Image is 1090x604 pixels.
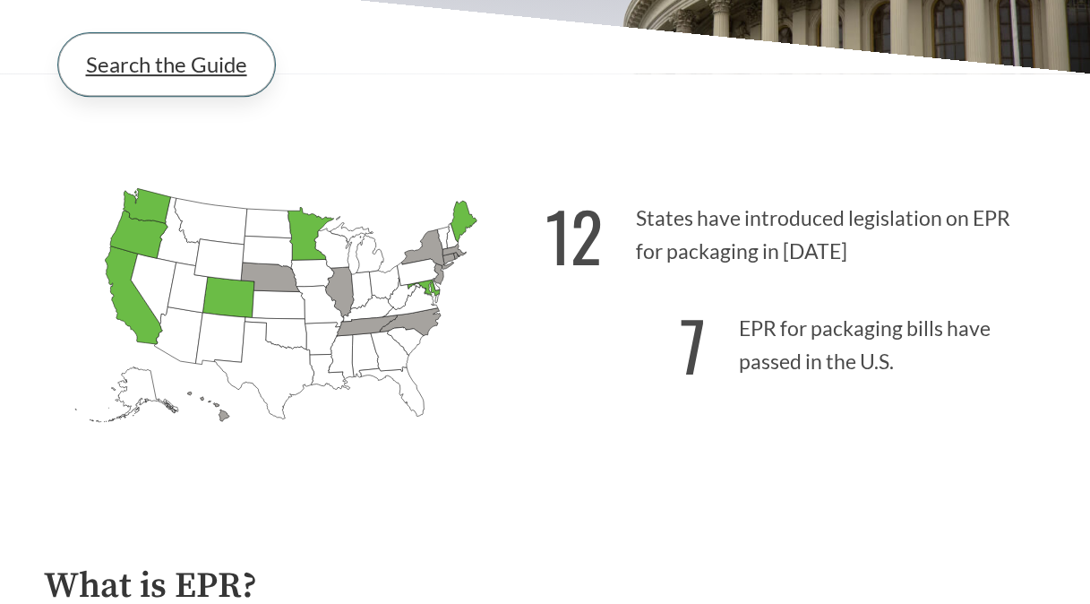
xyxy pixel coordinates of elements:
p: States have introduced legislation on EPR for packaging in [DATE] [545,175,1047,285]
strong: 12 [545,186,603,285]
strong: 7 [680,295,706,394]
a: Search the Guide [58,33,275,96]
p: EPR for packaging bills have passed in the U.S. [545,285,1047,395]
